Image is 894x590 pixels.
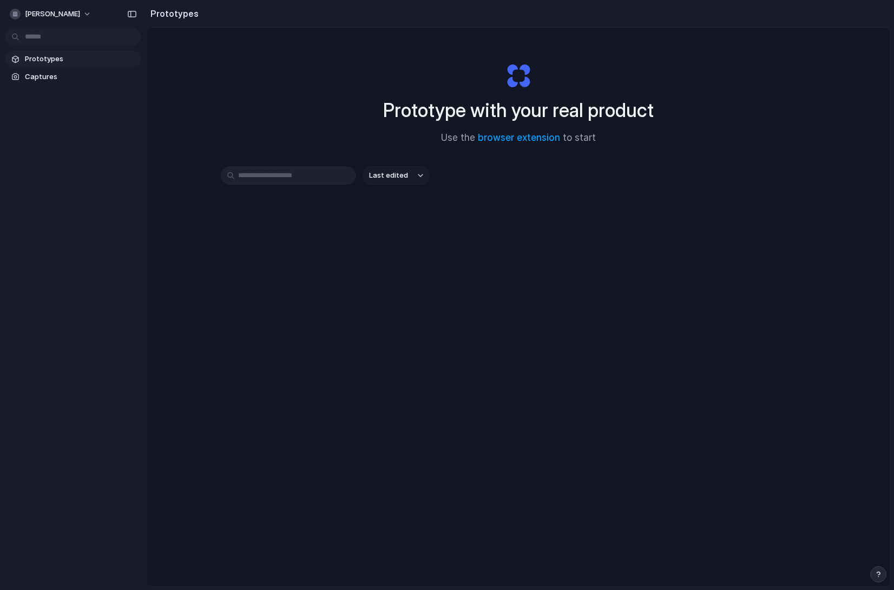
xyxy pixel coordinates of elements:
button: [PERSON_NAME] [5,5,97,23]
span: Captures [25,72,136,82]
a: browser extension [478,132,560,143]
h1: Prototype with your real product [383,96,654,125]
span: Last edited [369,170,408,181]
button: Last edited [363,166,430,185]
h2: Prototypes [146,7,199,20]
span: Use the to start [441,131,596,145]
span: Prototypes [25,54,136,64]
a: Prototypes [5,51,141,67]
a: Captures [5,69,141,85]
span: [PERSON_NAME] [25,9,80,20]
